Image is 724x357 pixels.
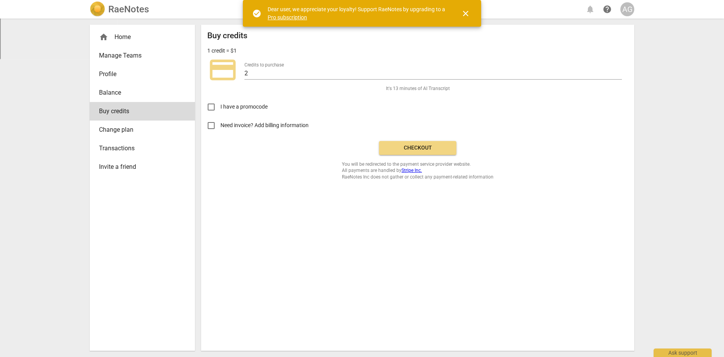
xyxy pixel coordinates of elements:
[654,348,712,357] div: Ask support
[99,88,179,97] span: Balance
[90,2,149,17] a: LogoRaeNotes
[207,54,238,85] span: credit_card
[90,65,195,83] a: Profile
[99,32,108,42] span: home
[600,2,614,16] a: Help
[220,121,310,129] span: Need invoice? Add billing information
[99,125,179,134] span: Change plan
[207,31,248,41] h2: Buy credits
[90,139,195,158] a: Transactions
[99,162,179,172] span: Invite a friend
[99,32,179,42] div: Home
[90,46,195,65] a: Manage Teams
[244,63,284,67] label: Credits to purchase
[252,9,261,18] span: check_circle
[385,144,450,152] span: Checkout
[90,102,195,121] a: Buy credits
[603,5,612,14] span: help
[99,70,179,79] span: Profile
[379,141,456,155] button: Checkout
[456,4,475,23] button: Close
[99,51,179,60] span: Manage Teams
[386,85,450,92] span: It's 13 minutes of AI Transcript
[207,47,237,55] p: 1 credit = $1
[461,9,470,18] span: close
[90,158,195,176] a: Invite a friend
[90,28,195,46] div: Home
[90,2,105,17] img: Logo
[268,5,447,21] div: Dear user, we appreciate your loyalty! Support RaeNotes by upgrading to a
[99,144,179,153] span: Transactions
[401,168,422,173] a: Stripe Inc.
[220,103,268,111] span: I have a promocode
[342,161,493,180] span: You will be redirected to the payment service provider website. All payments are handled by RaeNo...
[90,121,195,139] a: Change plan
[90,83,195,102] a: Balance
[99,107,179,116] span: Buy credits
[268,14,307,20] a: Pro subscription
[620,2,634,16] button: AG
[108,4,149,15] h2: RaeNotes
